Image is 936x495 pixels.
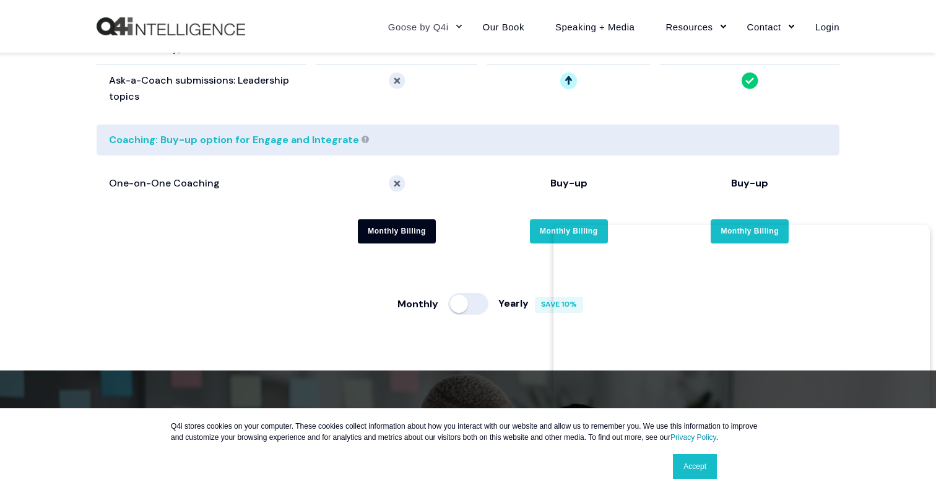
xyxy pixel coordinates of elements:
[97,17,245,36] a: Back to Home
[498,296,529,312] div: Yearly
[550,175,587,191] div: Buy-up
[560,72,577,89] img: Upgrade
[731,175,768,191] div: Buy-up
[711,219,789,243] a: Monthly Billing
[673,454,717,479] a: Accept
[97,17,245,36] img: Q4intelligence, LLC logo
[553,225,930,489] iframe: Popup CTA
[171,421,765,443] p: Q4i stores cookies on your computer. These cookies collect information about how you interact wit...
[530,219,608,243] a: Monthly Billing
[109,132,359,148] div: Coaching: Buy-up option for Engage and Integrate
[535,297,583,312] div: SAVE 10%
[670,433,716,442] a: Privacy Policy
[109,72,294,105] div: Ask-a-Coach submissions: Leadership topics
[109,175,220,191] div: One-on-One Coaching
[397,296,438,312] div: Monthly
[358,219,436,243] a: Monthly Billing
